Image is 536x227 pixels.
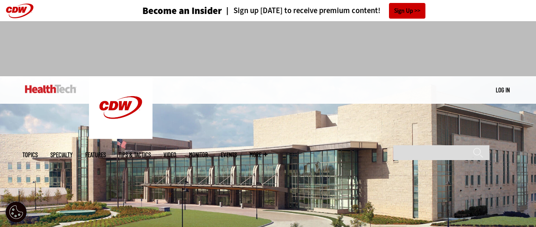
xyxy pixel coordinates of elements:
[89,76,153,139] img: Home
[22,152,38,158] span: Topics
[496,86,510,94] a: Log in
[189,152,208,158] a: MonITor
[222,7,380,15] a: Sign up [DATE] to receive premium content!
[114,30,422,68] iframe: advertisement
[389,3,425,19] a: Sign Up
[89,132,153,141] a: CDW
[250,152,267,158] span: More
[85,152,106,158] a: Features
[25,85,76,93] img: Home
[111,6,222,16] a: Become an Insider
[496,86,510,94] div: User menu
[221,152,237,158] a: Events
[6,202,27,223] div: Cookie Settings
[164,152,176,158] a: Video
[119,152,151,158] a: Tips & Tactics
[50,152,72,158] span: Specialty
[6,202,27,223] button: Open Preferences
[142,6,222,16] h3: Become an Insider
